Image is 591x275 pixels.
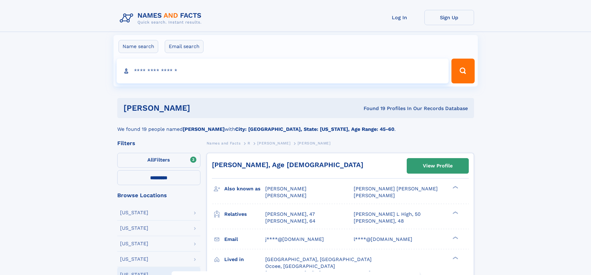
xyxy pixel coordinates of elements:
[423,159,453,173] div: View Profile
[120,210,148,215] div: [US_STATE]
[224,209,265,220] h3: Relatives
[207,139,241,147] a: Names and Facts
[120,241,148,246] div: [US_STATE]
[224,184,265,194] h3: Also known as
[265,218,316,224] a: [PERSON_NAME], 64
[451,185,459,189] div: ❯
[117,10,207,27] img: Logo Names and Facts
[235,126,394,132] b: City: [GEOGRAPHIC_DATA], State: [US_STATE], Age Range: 45-60
[451,236,459,240] div: ❯
[119,40,158,53] label: Name search
[248,139,250,147] a: R
[212,161,363,169] a: [PERSON_NAME], Age [DEMOGRAPHIC_DATA]
[183,126,225,132] b: [PERSON_NAME]
[354,193,395,198] span: [PERSON_NAME]
[375,10,424,25] a: Log In
[117,59,449,83] input: search input
[117,153,200,168] label: Filters
[298,141,331,145] span: [PERSON_NAME]
[147,157,154,163] span: All
[224,234,265,245] h3: Email
[265,256,372,262] span: [GEOGRAPHIC_DATA], [GEOGRAPHIC_DATA]
[117,118,474,133] div: We found 19 people named with .
[257,141,290,145] span: [PERSON_NAME]
[224,254,265,265] h3: Lived in
[451,256,459,260] div: ❯
[277,105,468,112] div: Found 19 Profiles In Our Records Database
[120,226,148,231] div: [US_STATE]
[354,211,421,218] a: [PERSON_NAME] L High, 50
[265,211,315,218] a: [PERSON_NAME], 47
[354,218,404,224] a: [PERSON_NAME], 48
[165,40,204,53] label: Email search
[120,257,148,262] div: [US_STATE]
[123,104,277,112] h1: [PERSON_NAME]
[407,158,468,173] a: View Profile
[117,193,200,198] div: Browse Locations
[451,59,474,83] button: Search Button
[117,140,200,146] div: Filters
[265,186,307,192] span: [PERSON_NAME]
[257,139,290,147] a: [PERSON_NAME]
[424,10,474,25] a: Sign Up
[354,186,438,192] span: [PERSON_NAME] [PERSON_NAME]
[248,141,250,145] span: R
[265,193,307,198] span: [PERSON_NAME]
[265,263,335,269] span: Ocoee, [GEOGRAPHIC_DATA]
[451,211,459,215] div: ❯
